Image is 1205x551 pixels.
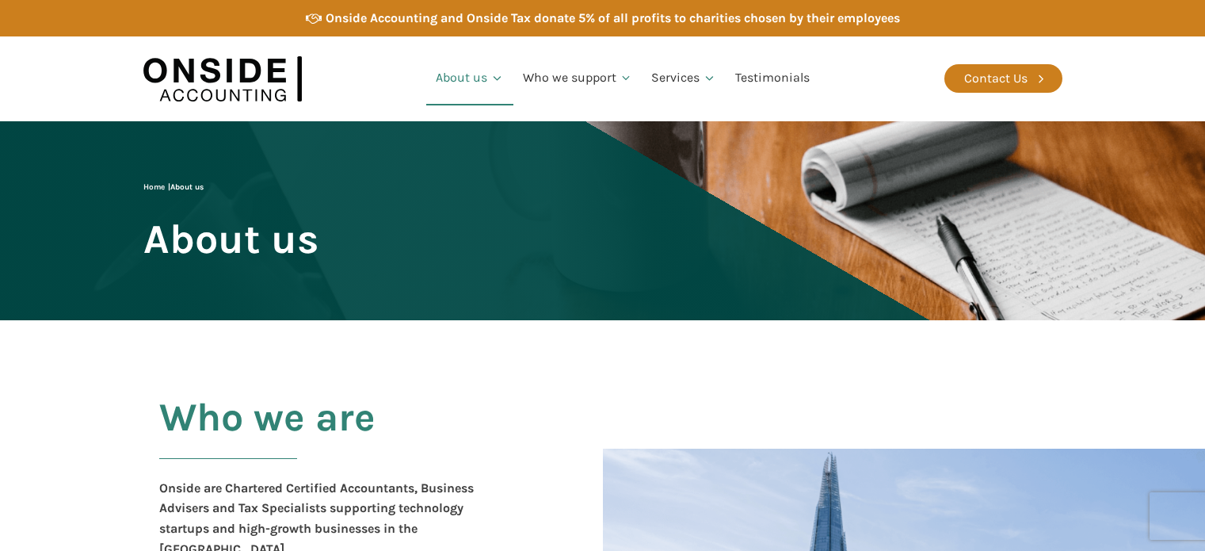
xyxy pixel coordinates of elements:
[642,52,726,105] a: Services
[326,8,900,29] div: Onside Accounting and Onside Tax donate 5% of all profits to charities chosen by their employees
[143,48,302,109] img: Onside Accounting
[159,396,376,478] h2: Who we are
[426,52,513,105] a: About us
[513,52,643,105] a: Who we support
[170,182,204,192] span: About us
[726,52,819,105] a: Testimonials
[944,64,1062,93] a: Contact Us
[143,217,318,261] span: About us
[964,68,1028,89] div: Contact Us
[143,182,204,192] span: |
[143,182,165,192] a: Home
